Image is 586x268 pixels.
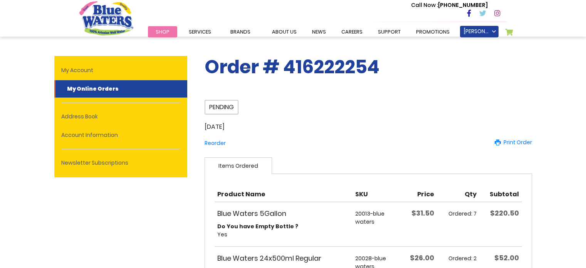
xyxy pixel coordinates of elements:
[205,139,226,147] a: Reorder
[504,138,532,146] span: Print Order
[61,80,124,97] strong: My Online Orders
[334,26,370,37] a: careers
[494,253,519,263] span: $52.00
[448,255,474,262] span: Ordered
[205,122,225,131] span: [DATE]
[495,138,532,147] a: Print Order
[448,210,474,217] span: Ordered
[460,26,499,37] a: [PERSON_NAME]
[215,184,353,202] th: Product Name
[411,208,434,218] span: $31.50
[408,26,457,37] a: Promotions
[205,157,272,174] strong: Items Ordered
[410,253,434,263] span: $26.00
[217,208,349,219] strong: Blue Waters 5Gallon
[205,54,379,80] span: Order # 416222254
[54,62,187,79] a: My Account
[353,202,395,247] td: 20013-blue waters
[217,231,349,239] dd: Yes
[490,208,519,218] span: $220.50
[205,100,238,115] span: Pending
[54,126,187,144] a: Account Information
[79,1,133,35] a: store logo
[395,184,437,202] th: Price
[437,184,480,202] th: Qty
[230,28,250,35] span: Brands
[217,253,349,263] strong: Blue Waters 24x500ml Regular
[156,28,170,35] span: Shop
[370,26,408,37] a: support
[304,26,334,37] a: News
[54,154,187,172] a: Newsletter Subscriptions
[217,222,349,231] dt: Do You have Empty Bottle ?
[189,28,211,35] span: Services
[264,26,304,37] a: about us
[54,80,187,98] a: My Online Orders
[353,184,395,202] th: SKU
[474,210,477,217] span: 7
[411,1,488,9] p: [PHONE_NUMBER]
[411,1,438,9] span: Call Now :
[480,184,522,202] th: Subtotal
[474,255,477,262] span: 2
[54,108,187,125] a: Address Book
